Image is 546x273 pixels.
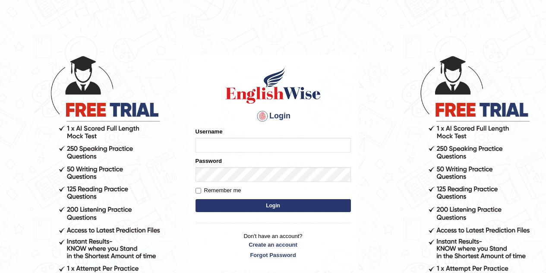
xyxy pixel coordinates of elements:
[196,251,351,259] a: Forgot Password
[196,241,351,249] a: Create an account
[196,186,241,195] label: Remember me
[224,66,322,105] img: Logo of English Wise sign in for intelligent practice with AI
[196,232,351,259] p: Don't have an account?
[196,127,223,136] label: Username
[196,188,201,194] input: Remember me
[196,157,222,165] label: Password
[196,199,351,212] button: Login
[196,109,351,123] h4: Login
